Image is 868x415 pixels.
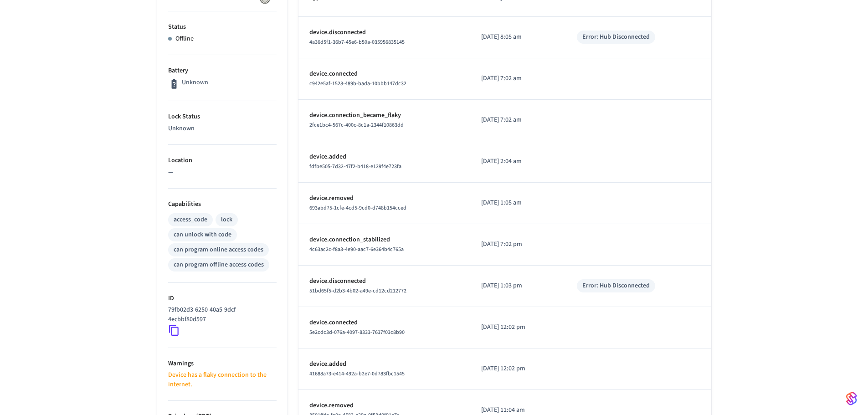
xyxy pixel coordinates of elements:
[481,32,555,42] p: [DATE] 8:05 am
[174,260,264,270] div: can program offline access codes
[309,370,405,378] span: 41688a73-e414-492a-b2e7-0d783fbc1545
[481,240,555,249] p: [DATE] 7:02 pm
[168,66,277,76] p: Battery
[309,401,460,410] p: device.removed
[309,235,460,245] p: device.connection_stabilized
[481,323,555,332] p: [DATE] 12:02 pm
[309,38,405,46] span: 4a36d5f1-36b7-45e6-b50a-035956835145
[309,152,460,162] p: device.added
[174,215,207,225] div: access_code
[168,200,277,209] p: Capabilities
[481,157,555,166] p: [DATE] 2:04 am
[309,204,406,212] span: 693abd75-1cfe-4cd5-9cd0-d748b154cced
[309,359,460,369] p: device.added
[168,359,277,369] p: Warnings
[309,111,460,120] p: device.connection_became_flaky
[168,370,277,389] p: Device has a flaky connection to the internet.
[309,194,460,203] p: device.removed
[309,287,406,295] span: 51bd65f5-d2b3-4b02-a49e-cd12cd212772
[168,294,277,303] p: ID
[175,34,194,44] p: Offline
[309,69,460,79] p: device.connected
[309,246,404,253] span: 4c63ac2c-f8a3-4e90-aac7-6e364b4c765a
[481,74,555,83] p: [DATE] 7:02 am
[309,328,405,336] span: 5e2cdc3d-076a-4097-8333-7637f03c8b90
[582,281,650,291] div: Error: Hub Disconnected
[174,230,231,240] div: can unlock with code
[481,115,555,125] p: [DATE] 7:02 am
[168,156,277,165] p: Location
[481,405,555,415] p: [DATE] 11:04 am
[481,364,555,374] p: [DATE] 12:02 pm
[168,112,277,122] p: Lock Status
[309,318,460,328] p: device.connected
[174,245,263,255] div: can program online access codes
[221,215,232,225] div: lock
[168,305,273,324] p: 79fb02d3-6250-40a5-9dcf-4ecbbf80d597
[309,80,406,87] span: c942e5af-1528-489b-bada-10bbb147dc32
[309,28,460,37] p: device.disconnected
[309,121,404,129] span: 2fce1bc4-567c-400c-8c1a-2344f10863dd
[846,391,857,406] img: SeamLogoGradient.69752ec5.svg
[481,281,555,291] p: [DATE] 1:03 pm
[309,277,460,286] p: device.disconnected
[582,32,650,42] div: Error: Hub Disconnected
[168,124,277,133] p: Unknown
[182,78,208,87] p: Unknown
[309,163,401,170] span: fdfbe505-7d32-47f2-b418-e129f4e723fa
[481,198,555,208] p: [DATE] 1:05 am
[168,168,277,177] p: —
[168,22,277,32] p: Status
